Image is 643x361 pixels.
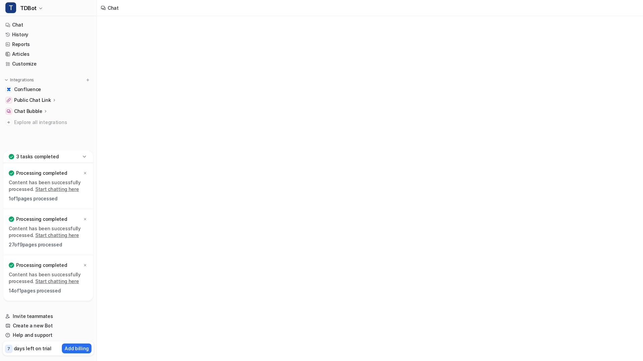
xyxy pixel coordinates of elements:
[16,216,67,223] p: Processing completed
[7,98,11,102] img: Public Chat Link
[3,30,94,39] a: History
[7,346,10,352] p: 7
[4,78,9,82] img: expand menu
[3,118,94,127] a: Explore all integrations
[7,87,11,91] img: Confluence
[35,278,79,284] a: Start chatting here
[16,170,67,176] p: Processing completed
[9,225,88,239] p: Content has been successfully processed.
[9,271,88,285] p: Content has been successfully processed.
[14,345,51,352] p: days left on trial
[85,78,90,82] img: menu_add.svg
[65,345,89,352] p: Add billing
[3,312,94,321] a: Invite teammates
[3,330,94,340] a: Help and support
[3,321,94,330] a: Create a new Bot
[14,117,91,128] span: Explore all integrations
[14,97,51,104] p: Public Chat Link
[35,232,79,238] a: Start chatting here
[10,77,34,83] p: Integrations
[16,262,67,269] p: Processing completed
[9,179,88,193] p: Content has been successfully processed.
[20,3,37,13] span: TDBot
[3,85,94,94] a: ConfluenceConfluence
[35,186,79,192] a: Start chatting here
[3,59,94,69] a: Customize
[14,108,42,115] p: Chat Bubble
[3,20,94,30] a: Chat
[14,86,41,93] span: Confluence
[108,4,119,11] div: Chat
[62,344,91,353] button: Add billing
[3,40,94,49] a: Reports
[7,109,11,113] img: Chat Bubble
[5,2,16,13] span: T
[9,287,88,294] p: 14 of 1 pages processed
[16,153,59,160] p: 3 tasks completed
[3,49,94,59] a: Articles
[3,77,36,83] button: Integrations
[9,195,88,202] p: 1 of 1 pages processed
[9,241,88,248] p: 27 of 9 pages processed
[5,119,12,126] img: explore all integrations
